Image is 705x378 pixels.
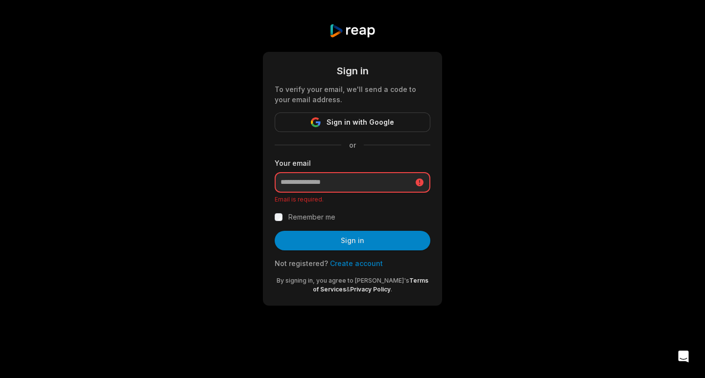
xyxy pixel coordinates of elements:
[275,196,430,203] p: Email is required.
[275,259,328,267] span: Not registered?
[275,231,430,250] button: Sign in
[346,286,350,293] span: &
[277,277,409,284] span: By signing in, you agree to [PERSON_NAME]'s
[275,158,430,168] label: Your email
[275,84,430,105] div: To verify your email, we'll send a code to your email address.
[275,112,430,132] button: Sign in with Google
[327,116,394,128] span: Sign in with Google
[330,259,383,267] a: Create account
[341,140,364,150] span: or
[288,211,335,223] label: Remember me
[329,23,376,38] img: reap
[350,286,391,293] a: Privacy Policy
[391,286,392,293] span: .
[672,345,695,368] div: Open Intercom Messenger
[313,277,428,293] a: Terms of Services
[275,64,430,78] div: Sign in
